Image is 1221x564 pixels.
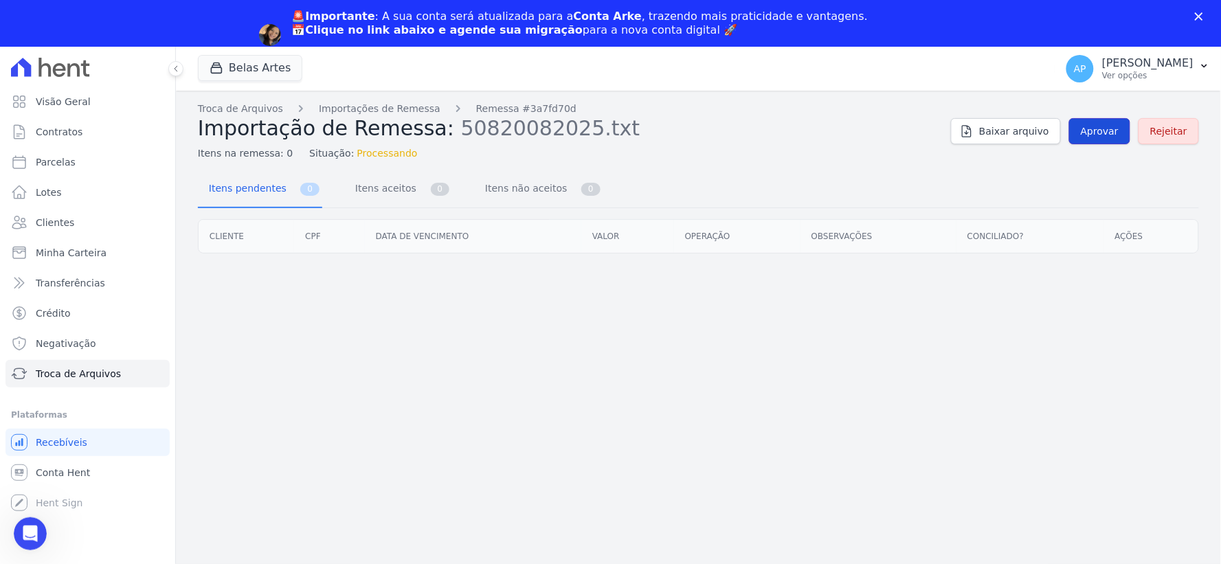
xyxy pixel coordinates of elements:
[259,24,281,46] img: Profile image for Adriane
[292,10,869,37] div: : A sua conta será atualizada para a , trazendo mais praticidade e vantagens. 📅 para a nova conta...
[198,55,302,81] button: Belas Artes
[36,306,71,320] span: Crédito
[5,300,170,327] a: Crédito
[300,183,320,196] span: 0
[36,337,96,350] span: Negativação
[36,125,82,139] span: Contratos
[5,179,170,206] a: Lotes
[36,185,62,199] span: Lotes
[201,174,289,202] span: Itens pendentes
[1195,12,1209,21] div: Fechar
[5,330,170,357] a: Negativação
[306,23,583,36] b: Clique no link abaixo e agende sua migração
[344,172,452,208] a: Itens aceitos 0
[979,124,1049,138] span: Baixar arquivo
[198,102,940,116] nav: Breadcrumb
[36,466,90,480] span: Conta Hent
[199,220,294,253] th: Cliente
[461,115,640,140] span: 50820082025.txt
[674,220,800,253] th: Operação
[36,276,105,290] span: Transferências
[800,220,956,253] th: Observações
[5,148,170,176] a: Parcelas
[581,220,674,253] th: Valor
[1102,56,1194,70] p: [PERSON_NAME]
[5,429,170,456] a: Recebíveis
[14,517,47,550] iframe: Intercom live chat
[292,45,405,60] a: Agendar migração
[5,88,170,115] a: Visão Geral
[5,269,170,297] a: Transferências
[1055,49,1221,88] button: AP [PERSON_NAME] Ver opções
[36,246,107,260] span: Minha Carteira
[36,436,87,449] span: Recebíveis
[1069,118,1130,144] a: Aprovar
[198,172,322,208] a: Itens pendentes 0
[951,118,1061,144] a: Baixar arquivo
[319,102,440,116] a: Importações de Remessa
[1081,124,1119,138] span: Aprovar
[292,10,375,23] b: 🚨Importante
[11,407,164,423] div: Plataformas
[198,116,454,140] span: Importação de Remessa:
[956,220,1104,253] th: Conciliado?
[574,10,642,23] b: Conta Arke
[5,118,170,146] a: Contratos
[1074,64,1086,74] span: AP
[36,216,74,229] span: Clientes
[477,174,570,202] span: Itens não aceitos
[357,146,418,161] span: Processando
[36,367,121,381] span: Troca de Arquivos
[5,209,170,236] a: Clientes
[198,102,283,116] a: Troca de Arquivos
[5,239,170,267] a: Minha Carteira
[36,95,91,109] span: Visão Geral
[1139,118,1199,144] a: Rejeitar
[36,155,76,169] span: Parcelas
[5,360,170,387] a: Troca de Arquivos
[1104,220,1198,253] th: Ações
[431,183,450,196] span: 0
[476,102,576,116] a: Remessa #3a7fd70d
[365,220,581,253] th: Data de vencimento
[294,220,365,253] th: CPF
[581,183,601,196] span: 0
[5,459,170,486] a: Conta Hent
[474,172,603,208] a: Itens não aceitos 0
[198,146,293,161] span: Itens na remessa: 0
[1102,70,1194,81] p: Ver opções
[309,146,354,161] span: Situação:
[1150,124,1187,138] span: Rejeitar
[347,174,419,202] span: Itens aceitos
